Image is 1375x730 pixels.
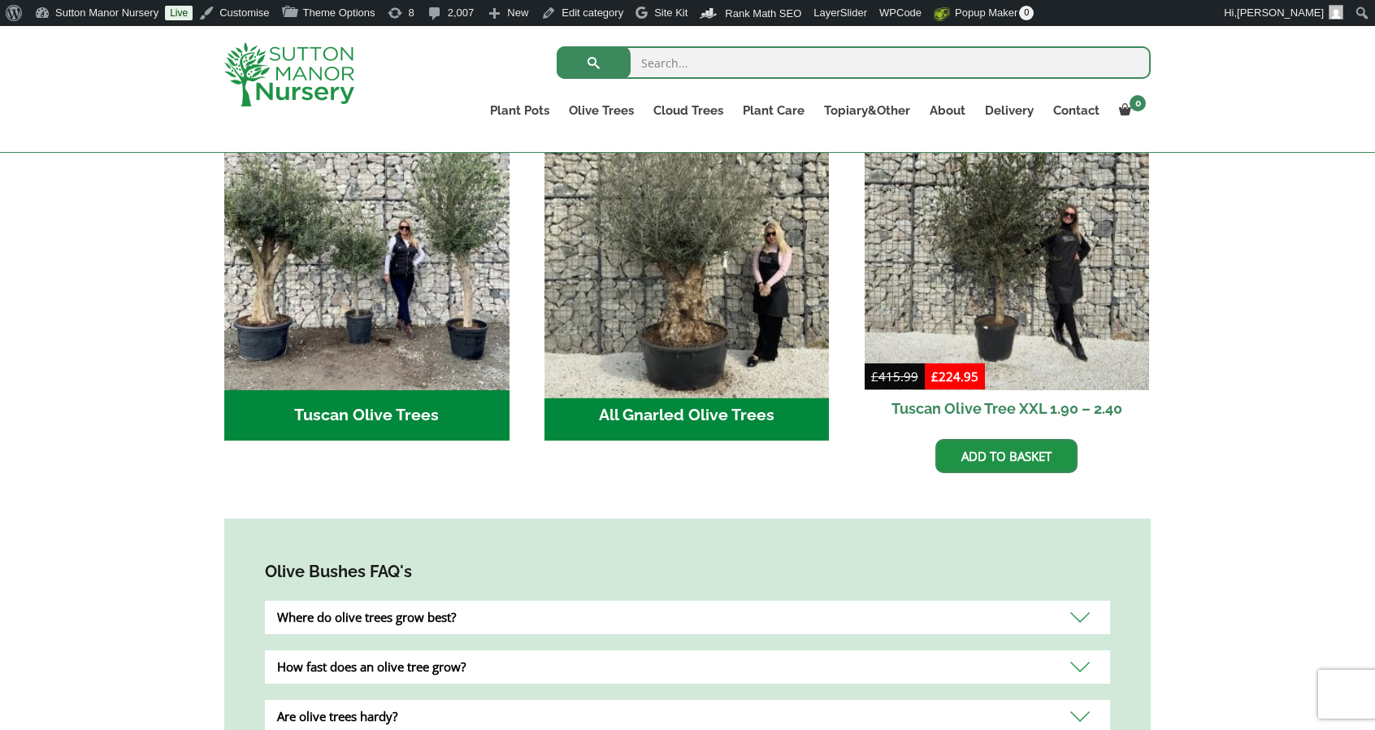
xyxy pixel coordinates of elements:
[1130,95,1146,111] span: 0
[865,106,1150,428] a: Sale! Tuscan Olive Tree XXL 1.90 – 2.40
[935,439,1078,473] a: Add to basket: “Tuscan Olive Tree XXL 1.90 - 2.40”
[544,390,830,441] h2: All Gnarled Olive Trees
[224,106,510,391] img: Tuscan Olive Trees
[224,390,510,441] h2: Tuscan Olive Trees
[644,99,733,122] a: Cloud Trees
[544,106,830,441] a: Visit product category All Gnarled Olive Trees
[1109,99,1151,122] a: 0
[871,368,918,385] bdi: 415.99
[224,106,510,441] a: Visit product category Tuscan Olive Trees
[559,99,644,122] a: Olive Trees
[654,7,687,19] span: Site Kit
[480,99,559,122] a: Plant Pots
[931,368,939,385] span: £
[931,368,978,385] bdi: 224.95
[865,390,1150,427] h2: Tuscan Olive Tree XXL 1.90 – 2.40
[920,99,975,122] a: About
[265,601,1110,634] div: Where do olive trees grow best?
[557,46,1151,79] input: Search...
[725,7,801,20] span: Rank Math SEO
[265,559,1110,584] h4: Olive Bushes FAQ's
[537,98,836,398] img: All Gnarled Olive Trees
[265,650,1110,684] div: How fast does an olive tree grow?
[224,42,354,106] img: logo
[1043,99,1109,122] a: Contact
[733,99,814,122] a: Plant Care
[975,99,1043,122] a: Delivery
[165,6,193,20] a: Live
[814,99,920,122] a: Topiary&Other
[1019,6,1034,20] span: 0
[1237,7,1324,19] span: [PERSON_NAME]
[865,106,1150,391] img: Tuscan Olive Tree XXL 1.90 - 2.40
[871,368,878,385] span: £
